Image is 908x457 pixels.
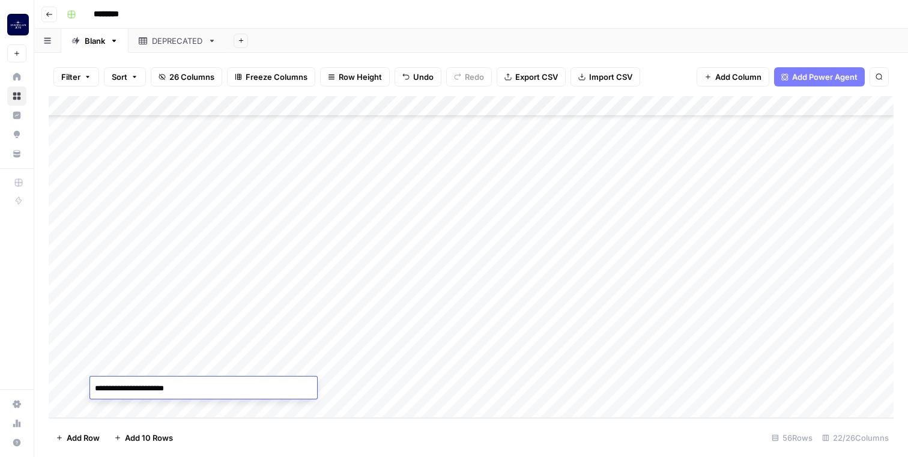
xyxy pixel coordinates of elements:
span: Sort [112,71,127,83]
a: DEPRECATED [129,29,226,53]
a: Usage [7,414,26,433]
button: Add Row [49,428,107,447]
button: Row Height [320,67,390,86]
span: Import CSV [589,71,632,83]
button: Filter [53,67,99,86]
span: Add Column [715,71,761,83]
a: Opportunities [7,125,26,144]
button: Add 10 Rows [107,428,180,447]
button: Add Column [697,67,769,86]
a: Settings [7,395,26,414]
span: Undo [413,71,434,83]
span: Export CSV [515,71,558,83]
button: 26 Columns [151,67,222,86]
span: Freeze Columns [246,71,307,83]
div: DEPRECATED [152,35,203,47]
span: Add Row [67,432,100,444]
button: Export CSV [497,67,566,86]
span: Add Power Agent [792,71,858,83]
span: Add 10 Rows [125,432,173,444]
div: Blank [85,35,105,47]
button: Workspace: Magellan Jets [7,10,26,40]
a: Blank [61,29,129,53]
div: 56 Rows [767,428,817,447]
button: Import CSV [571,67,640,86]
img: Magellan Jets Logo [7,14,29,35]
a: Insights [7,106,26,125]
button: Sort [104,67,146,86]
span: Row Height [339,71,382,83]
button: Add Power Agent [774,67,865,86]
button: Help + Support [7,433,26,452]
button: Redo [446,67,492,86]
a: Your Data [7,144,26,163]
span: 26 Columns [169,71,214,83]
div: 22/26 Columns [817,428,894,447]
a: Browse [7,86,26,106]
a: Home [7,67,26,86]
span: Redo [465,71,484,83]
span: Filter [61,71,80,83]
button: Undo [395,67,441,86]
button: Freeze Columns [227,67,315,86]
